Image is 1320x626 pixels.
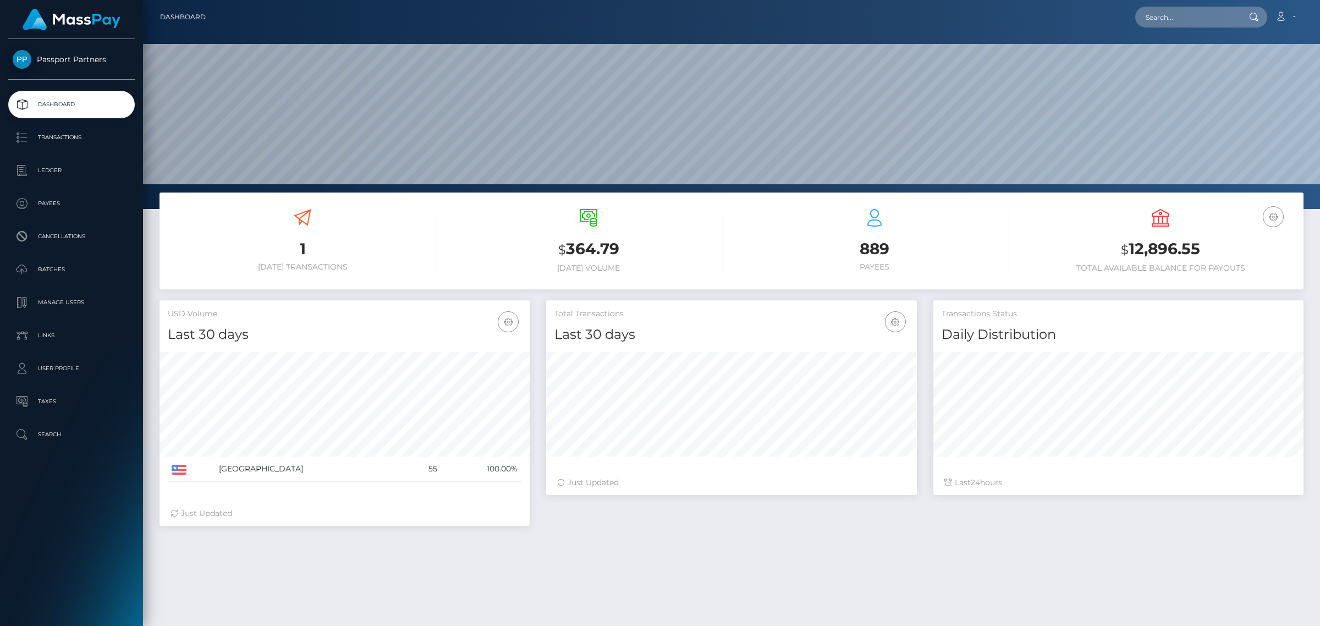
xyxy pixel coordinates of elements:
h5: Transactions Status [942,309,1295,320]
h3: 1 [168,238,437,260]
h3: 889 [740,238,1009,260]
h4: Daily Distribution [942,325,1295,344]
a: Transactions [8,124,135,151]
p: Dashboard [13,96,130,113]
p: Transactions [13,129,130,146]
small: $ [558,242,566,257]
p: Manage Users [13,294,130,311]
a: Batches [8,256,135,283]
p: Payees [13,195,130,212]
h6: Payees [740,262,1009,272]
p: Batches [13,261,130,278]
a: Ledger [8,157,135,184]
div: Just Updated [170,508,519,519]
img: MassPay Logo [23,9,120,30]
a: Links [8,322,135,349]
a: User Profile [8,355,135,382]
p: Taxes [13,393,130,410]
h4: Last 30 days [168,325,521,344]
h5: Total Transactions [554,309,908,320]
p: User Profile [13,360,130,377]
a: Payees [8,190,135,217]
a: Taxes [8,388,135,415]
td: 100.00% [441,457,521,482]
a: Dashboard [160,6,206,29]
small: $ [1121,242,1129,257]
img: US.png [172,465,186,475]
td: 55 [406,457,441,482]
h4: Last 30 days [554,325,908,344]
h3: 12,896.55 [1026,238,1295,261]
p: Ledger [13,162,130,179]
a: Search [8,421,135,448]
p: Search [13,426,130,443]
h6: [DATE] Volume [454,263,723,273]
div: Last hours [944,477,1292,488]
td: [GEOGRAPHIC_DATA] [215,457,407,482]
a: Dashboard [8,91,135,118]
span: 24 [971,477,980,487]
a: Manage Users [8,289,135,316]
div: Just Updated [557,477,905,488]
h3: 364.79 [454,238,723,261]
h5: USD Volume [168,309,521,320]
h6: Total Available Balance for Payouts [1026,263,1295,273]
img: Passport Partners [13,50,31,69]
h6: [DATE] Transactions [168,262,437,272]
p: Links [13,327,130,344]
span: Passport Partners [8,54,135,64]
input: Search... [1135,7,1239,28]
p: Cancellations [13,228,130,245]
a: Cancellations [8,223,135,250]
